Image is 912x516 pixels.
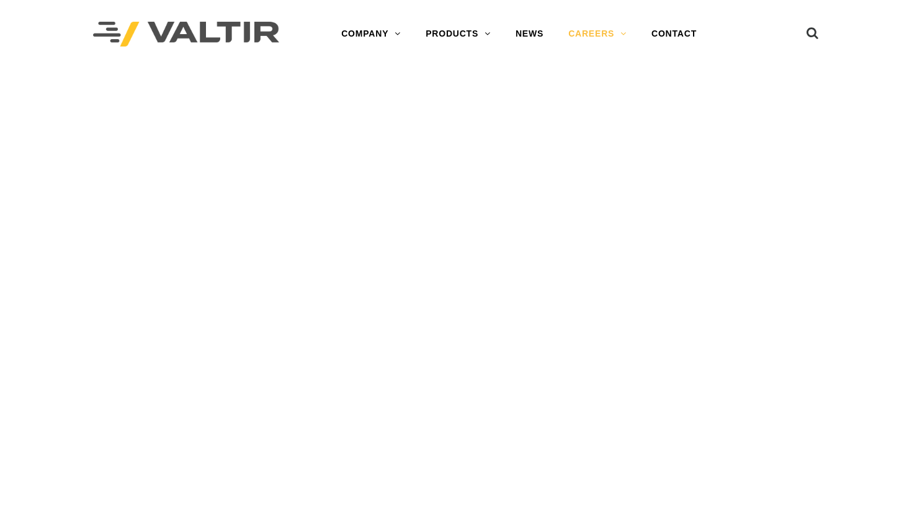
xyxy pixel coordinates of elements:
[556,22,639,47] a: CAREERS
[413,22,503,47] a: PRODUCTS
[503,22,556,47] a: NEWS
[639,22,709,47] a: CONTACT
[93,22,279,47] img: Valtir
[329,22,413,47] a: COMPANY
